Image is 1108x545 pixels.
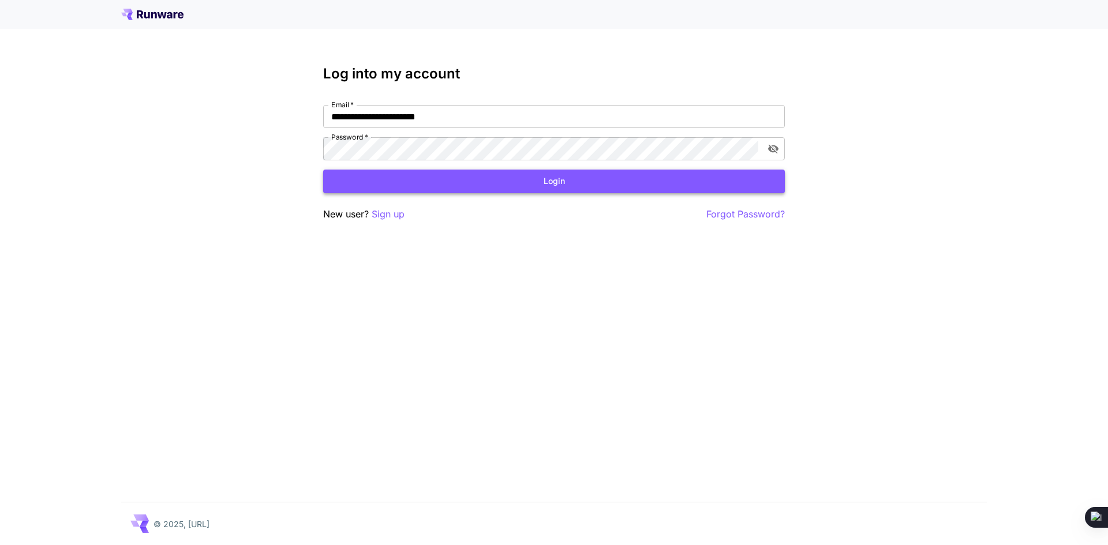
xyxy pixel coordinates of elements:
[331,100,354,110] label: Email
[706,207,785,221] button: Forgot Password?
[331,132,368,142] label: Password
[323,170,785,193] button: Login
[154,518,209,530] p: © 2025, [URL]
[372,207,405,221] button: Sign up
[323,66,785,82] h3: Log into my account
[323,207,405,221] p: New user?
[763,138,784,159] button: toggle password visibility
